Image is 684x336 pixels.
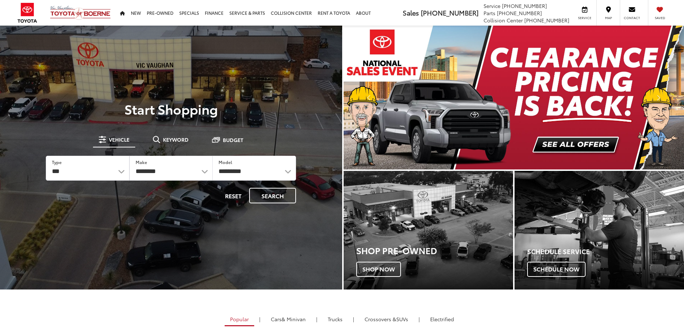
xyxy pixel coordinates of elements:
span: [PHONE_NUMBER] [502,2,547,9]
button: Search [249,188,296,203]
li: | [417,315,422,323]
span: [PHONE_NUMBER] [524,17,569,24]
span: Keyword [163,137,189,142]
button: Click to view previous picture. [344,40,395,155]
span: Vehicle [109,137,129,142]
span: Budget [223,137,243,142]
img: Vic Vaughan Toyota of Boerne [50,5,111,20]
span: Collision Center [484,17,523,24]
span: Parts [484,9,495,17]
a: Schedule Service Schedule Now [515,171,684,289]
a: Shop Pre-Owned Shop Now [344,171,513,289]
span: Service [484,2,500,9]
span: & Minivan [282,315,306,323]
span: Shop Now [356,262,401,277]
div: Toyota [344,171,513,289]
span: Contact [624,16,640,20]
span: [PHONE_NUMBER] [421,8,478,17]
li: | [314,315,319,323]
li: | [351,315,356,323]
span: Schedule Now [527,262,586,277]
li: | [257,315,262,323]
a: Cars [265,313,311,325]
span: Service [577,16,593,20]
div: Toyota [515,171,684,289]
span: Crossovers & [365,315,396,323]
a: Electrified [425,313,459,325]
label: Model [219,159,232,165]
label: Make [136,159,147,165]
span: [PHONE_NUMBER] [497,9,542,17]
button: Click to view next picture. [633,40,684,155]
p: Start Shopping [30,102,312,116]
h4: Schedule Service [527,248,684,255]
a: Popular [225,313,254,326]
span: Sales [403,8,419,17]
span: Map [600,16,616,20]
button: Reset [219,188,248,203]
label: Type [52,159,62,165]
a: Trucks [322,313,348,325]
h3: Shop Pre-Owned [356,246,513,255]
span: Saved [652,16,668,20]
a: SUVs [359,313,414,325]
